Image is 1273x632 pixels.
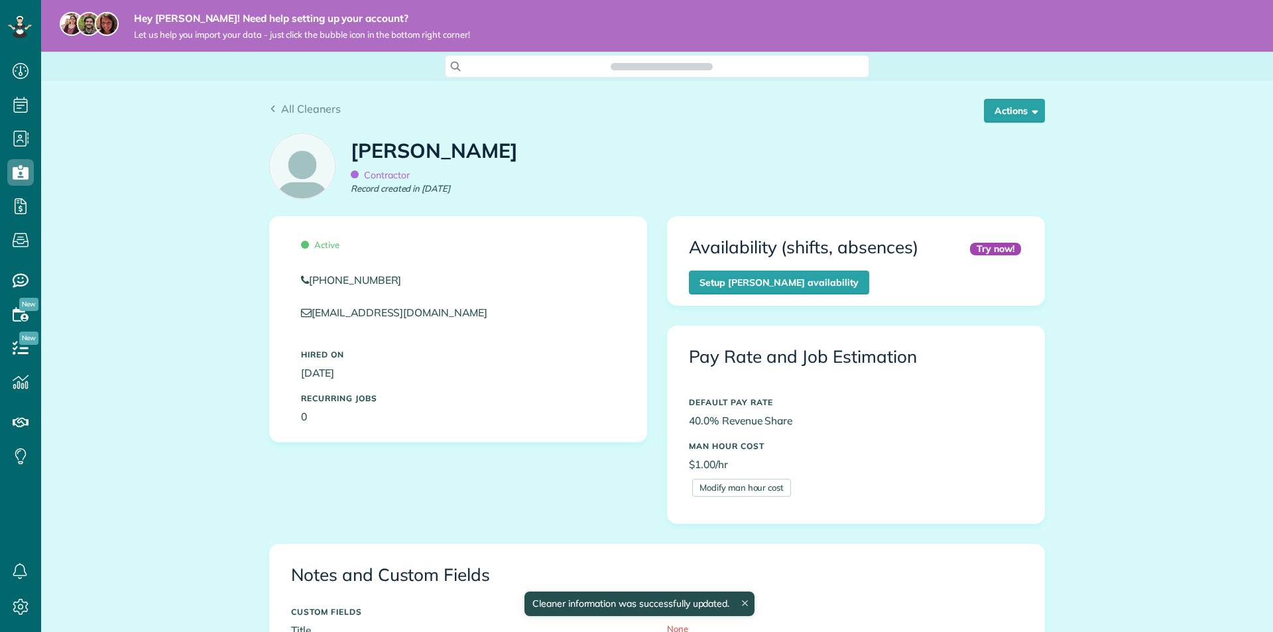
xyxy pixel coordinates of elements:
a: Setup [PERSON_NAME] availability [689,271,869,294]
h5: CUSTOM FIELDS [291,607,647,616]
p: 40.0% Revenue Share [689,413,1023,428]
span: Contractor [351,169,410,181]
span: All Cleaners [281,102,341,115]
span: New [19,298,38,311]
span: Let us help you import your data - just click the bubble icon in the bottom right corner! [134,29,470,40]
img: michelle-19f622bdf1676172e81f8f8fba1fb50e276960ebfe0243fe18214015130c80e4.jpg [95,12,119,36]
div: Cleaner information was successfully updated. [524,592,755,616]
p: [DATE] [301,365,615,381]
p: $1.00/hr [689,457,1023,472]
h3: Availability (shifts, absences) [689,238,918,257]
span: New [19,332,38,345]
em: Record created in [DATE] [351,182,450,195]
a: [EMAIL_ADDRESS][DOMAIN_NAME] [301,306,500,319]
h3: Notes and Custom Fields [291,566,1023,585]
span: Search ZenMaid… [624,60,699,73]
a: Modify man hour cost [692,479,791,497]
h5: MAN HOUR COST [689,442,1023,450]
a: All Cleaners [269,101,341,117]
h5: Hired On [301,350,615,359]
img: employee_icon-c2f8239691d896a72cdd9dc41cfb7b06f9d69bdd837a2ad469be8ff06ab05b5f.png [270,134,335,199]
h1: [PERSON_NAME] [351,140,518,162]
img: maria-72a9807cf96188c08ef61303f053569d2e2a8a1cde33d635c8a3ac13582a053d.jpg [60,12,84,36]
strong: Hey [PERSON_NAME]! Need help setting up your account? [134,12,470,25]
img: jorge-587dff0eeaa6aab1f244e6dc62b8924c3b6ad411094392a53c71c6c4a576187d.jpg [77,12,101,36]
h5: NOTES [667,607,1023,616]
h3: Pay Rate and Job Estimation [689,348,1023,367]
button: Actions [984,99,1045,123]
span: Active [301,239,339,250]
a: [PHONE_NUMBER] [301,273,615,288]
h5: Recurring Jobs [301,394,615,403]
p: 0 [301,409,615,424]
div: Try now! [970,243,1021,255]
h5: DEFAULT PAY RATE [689,398,1023,407]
